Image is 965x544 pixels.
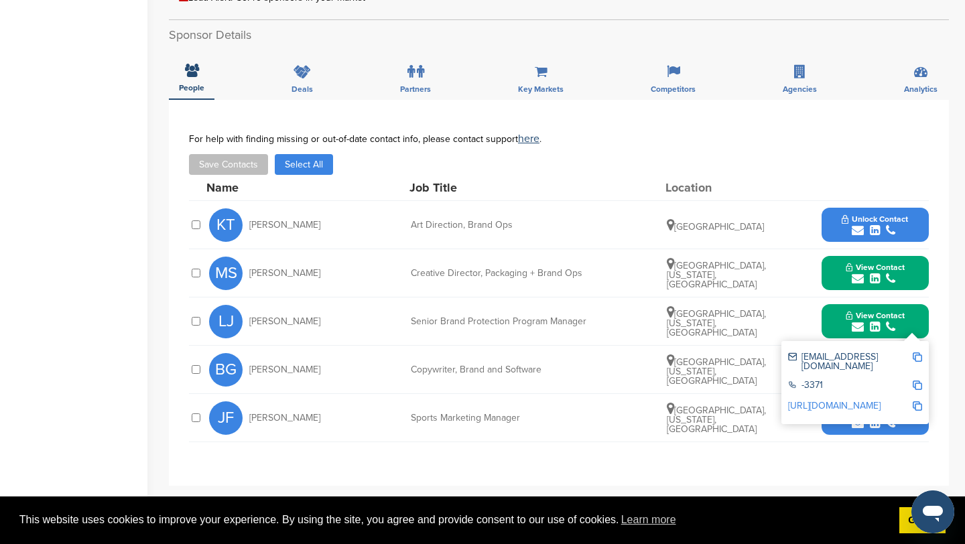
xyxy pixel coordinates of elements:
div: Creative Director, Packaging + Brand Ops [411,269,612,278]
a: [URL][DOMAIN_NAME] [788,400,881,411]
span: JF [209,401,243,435]
span: [GEOGRAPHIC_DATA], [US_STATE], [GEOGRAPHIC_DATA] [667,356,766,387]
button: Select All [275,154,333,175]
a: here [518,132,539,145]
span: Competitors [651,85,696,93]
span: This website uses cookies to improve your experience. By using the site, you agree and provide co... [19,510,889,530]
button: Unlock Contact [826,205,924,245]
span: KT [209,208,243,242]
span: People [179,84,204,92]
span: BG [209,353,243,387]
div: Name [206,182,354,194]
a: dismiss cookie message [899,507,946,534]
button: View Contact [830,301,921,342]
span: Partners [400,85,431,93]
span: MS [209,257,243,290]
span: Unlock Contact [842,214,908,224]
img: Copy [913,401,922,411]
span: [PERSON_NAME] [249,317,320,326]
div: -3371 [788,381,912,392]
span: [PERSON_NAME] [249,413,320,423]
img: Copy [913,381,922,390]
button: View Contact [830,253,921,293]
span: LJ [209,305,243,338]
span: [GEOGRAPHIC_DATA], [US_STATE], [GEOGRAPHIC_DATA] [667,308,766,338]
div: [EMAIL_ADDRESS][DOMAIN_NAME] [788,352,912,371]
a: learn more about cookies [619,510,678,530]
div: Location [665,182,766,194]
img: Copy [913,352,922,362]
div: For help with finding missing or out-of-date contact info, please contact support . [189,133,929,144]
span: Analytics [904,85,938,93]
button: Save Contacts [189,154,268,175]
span: View Contact [846,263,905,272]
iframe: Button to launch messaging window [911,490,954,533]
span: Deals [292,85,313,93]
span: Agencies [783,85,817,93]
div: Sports Marketing Manager [411,413,612,423]
span: [GEOGRAPHIC_DATA], [US_STATE], [GEOGRAPHIC_DATA] [667,260,766,290]
div: Copywriter, Brand and Software [411,365,612,375]
span: [PERSON_NAME] [249,365,320,375]
div: Art Direction, Brand Ops [411,220,612,230]
span: Key Markets [518,85,564,93]
h2: Sponsor Details [169,26,949,44]
div: Senior Brand Protection Program Manager [411,317,612,326]
div: Job Title [409,182,610,194]
span: [GEOGRAPHIC_DATA], [US_STATE], [GEOGRAPHIC_DATA] [667,405,766,435]
span: [GEOGRAPHIC_DATA] [667,221,764,232]
span: [PERSON_NAME] [249,269,320,278]
span: [PERSON_NAME] [249,220,320,230]
span: View Contact [846,311,905,320]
